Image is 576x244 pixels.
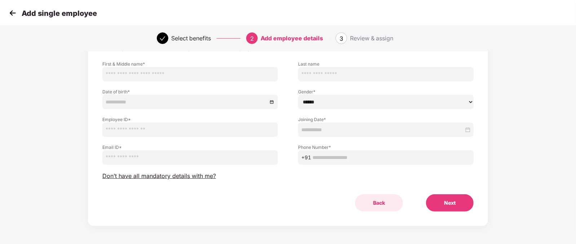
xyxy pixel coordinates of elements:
label: Email ID [102,144,278,150]
button: Next [426,194,474,212]
label: Date of birth [102,89,278,95]
p: Add single employee [22,9,97,18]
span: 3 [340,35,343,42]
span: +91 [301,154,311,161]
img: svg+xml;base64,PHN2ZyB4bWxucz0iaHR0cDovL3d3dy53My5vcmcvMjAwMC9zdmciIHdpZHRoPSIzMCIgaGVpZ2h0PSIzMC... [7,8,18,18]
label: Phone Number [298,144,474,150]
label: Gender [298,89,474,95]
div: Select benefits [171,32,211,44]
span: check [160,36,165,41]
span: 2 [250,35,254,42]
label: First & Middle name [102,61,278,67]
div: Add employee details [261,32,323,44]
button: Back [355,194,403,212]
label: Employee ID [102,116,278,123]
span: Don’t have all mandatory details with me? [102,172,216,180]
div: Review & assign [350,32,393,44]
label: Last name [298,61,474,67]
label: Joining Date [298,116,474,123]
